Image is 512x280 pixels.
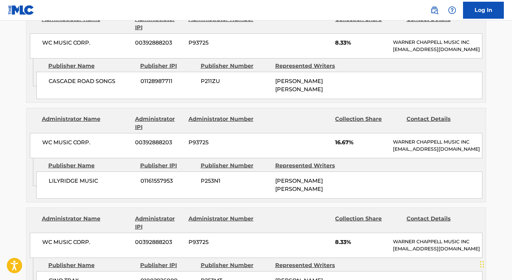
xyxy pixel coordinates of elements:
[407,215,473,231] div: Contact Details
[188,238,254,246] span: P93725
[428,3,441,17] a: Public Search
[201,62,270,70] div: Publisher Number
[335,215,401,231] div: Collection Share
[42,39,130,47] span: WC MUSIC CORP.
[42,15,130,32] div: Administrator Name
[335,115,401,131] div: Collection Share
[42,238,130,246] span: WC MUSIC CORP.
[393,146,482,153] p: [EMAIL_ADDRESS][DOMAIN_NAME]
[188,39,254,47] span: P93725
[188,115,254,131] div: Administrator Number
[393,39,482,46] p: WARNER CHAPPELL MUSIC INC
[393,238,482,245] p: WARNER CHAPPELL MUSIC INC
[141,77,196,85] span: 01128987711
[48,261,135,269] div: Publisher Name
[393,245,482,252] p: [EMAIL_ADDRESS][DOMAIN_NAME]
[480,254,484,275] div: Drag
[201,77,270,85] span: P211ZU
[48,162,135,170] div: Publisher Name
[201,261,270,269] div: Publisher Number
[188,215,254,231] div: Administrator Number
[140,162,196,170] div: Publisher IPI
[42,138,130,147] span: WC MUSIC CORP.
[135,39,183,47] span: 00392888203
[48,62,135,70] div: Publisher Name
[42,115,130,131] div: Administrator Name
[8,5,34,15] img: MLC Logo
[335,238,388,246] span: 8.33%
[275,162,345,170] div: Represented Writers
[188,138,254,147] span: P93725
[135,15,183,32] div: Administrator IPI
[335,39,388,47] span: 8.33%
[393,46,482,53] p: [EMAIL_ADDRESS][DOMAIN_NAME]
[275,261,345,269] div: Represented Writers
[135,138,183,147] span: 00392888203
[141,177,196,185] span: 01161557953
[49,77,135,85] span: CASCADE ROAD SONGS
[201,177,270,185] span: P253N1
[140,261,196,269] div: Publisher IPI
[430,6,439,14] img: search
[393,138,482,146] p: WARNER CHAPPELL MUSIC INC
[135,115,183,131] div: Administrator IPI
[42,215,130,231] div: Administrator Name
[335,15,401,32] div: Collection Share
[407,15,473,32] div: Contact Details
[478,247,512,280] iframe: Chat Widget
[463,2,504,19] a: Log In
[448,6,456,14] img: help
[407,115,473,131] div: Contact Details
[135,238,183,246] span: 00392888203
[140,62,196,70] div: Publisher IPI
[275,78,323,93] span: [PERSON_NAME] [PERSON_NAME]
[188,15,254,32] div: Administrator Number
[275,178,323,192] span: [PERSON_NAME] [PERSON_NAME]
[445,3,459,17] div: Help
[335,138,388,147] span: 16.67%
[49,177,135,185] span: LILYRIDGE MUSIC
[201,162,270,170] div: Publisher Number
[135,215,183,231] div: Administrator IPI
[275,62,345,70] div: Represented Writers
